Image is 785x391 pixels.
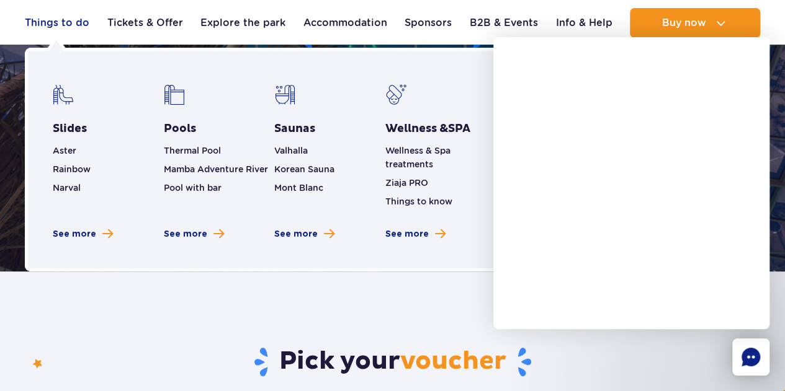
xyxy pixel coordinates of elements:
span: See more [385,228,429,240]
a: Slides [53,121,87,136]
a: Aster [53,146,76,156]
a: B2B & Events [470,8,538,38]
a: See more slides [53,228,113,240]
a: Accommodation [303,8,387,38]
span: See more [53,228,96,240]
a: Wellness &SPA [385,121,470,136]
a: Pools [164,121,196,136]
a: Ziaja PRO [385,178,428,188]
span: See more [274,228,318,240]
span: SPA [448,121,470,136]
iframe: chatbot [493,37,769,329]
a: Thermal Pool [164,146,221,156]
a: Things to know [385,196,452,206]
span: voucher [400,346,506,377]
div: Chat [732,338,769,376]
a: Rainbow [53,164,91,174]
a: Valhalla [274,146,308,156]
a: Wellness & Spa treatments [385,146,451,169]
a: Mamba Adventure River [164,164,268,174]
h2: Pick your [29,346,756,378]
a: Things to do [25,8,89,38]
a: Mont Blanc [274,183,323,193]
a: Korean Sauna [274,164,334,174]
a: Info & Help [555,8,612,38]
button: Buy now [630,8,760,38]
a: Saunas [274,121,315,136]
a: Tickets & Offer [107,8,183,38]
a: Pool with bar [164,183,222,193]
h1: Suntago [9,39,776,71]
a: Sponsors [405,8,452,38]
span: See more [164,228,207,240]
a: See more pools [164,228,224,240]
a: See more saunas [274,228,334,240]
span: Buy now [662,17,706,29]
a: Explore the park [200,8,285,38]
a: Narval [53,183,81,193]
a: See more Wellness & SPA [385,228,446,240]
